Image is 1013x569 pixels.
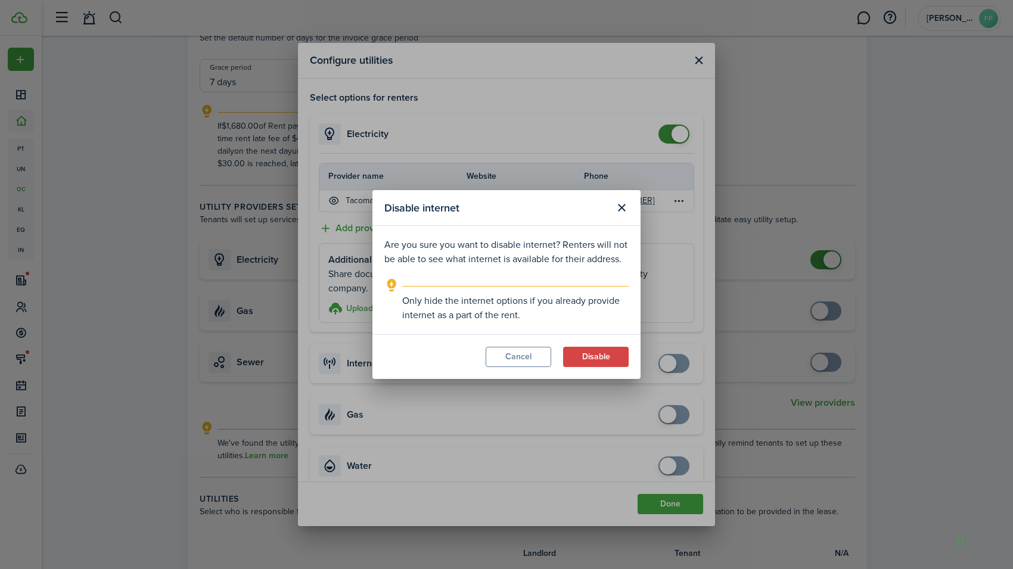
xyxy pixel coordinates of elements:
div: Drag [957,524,964,559]
modal-title: Disable internet [384,196,608,219]
button: Cancel [486,347,551,367]
i: outline [384,278,399,293]
iframe: Chat Widget [953,512,1013,569]
p: Are you sure you want to disable internet? Renters will not be able to see what internet is avail... [384,238,629,266]
button: Close modal [611,198,632,218]
button: Disable [563,347,629,367]
explanation-description: Only hide the internet options if you already provide internet as a part of the rent. [402,294,629,322]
